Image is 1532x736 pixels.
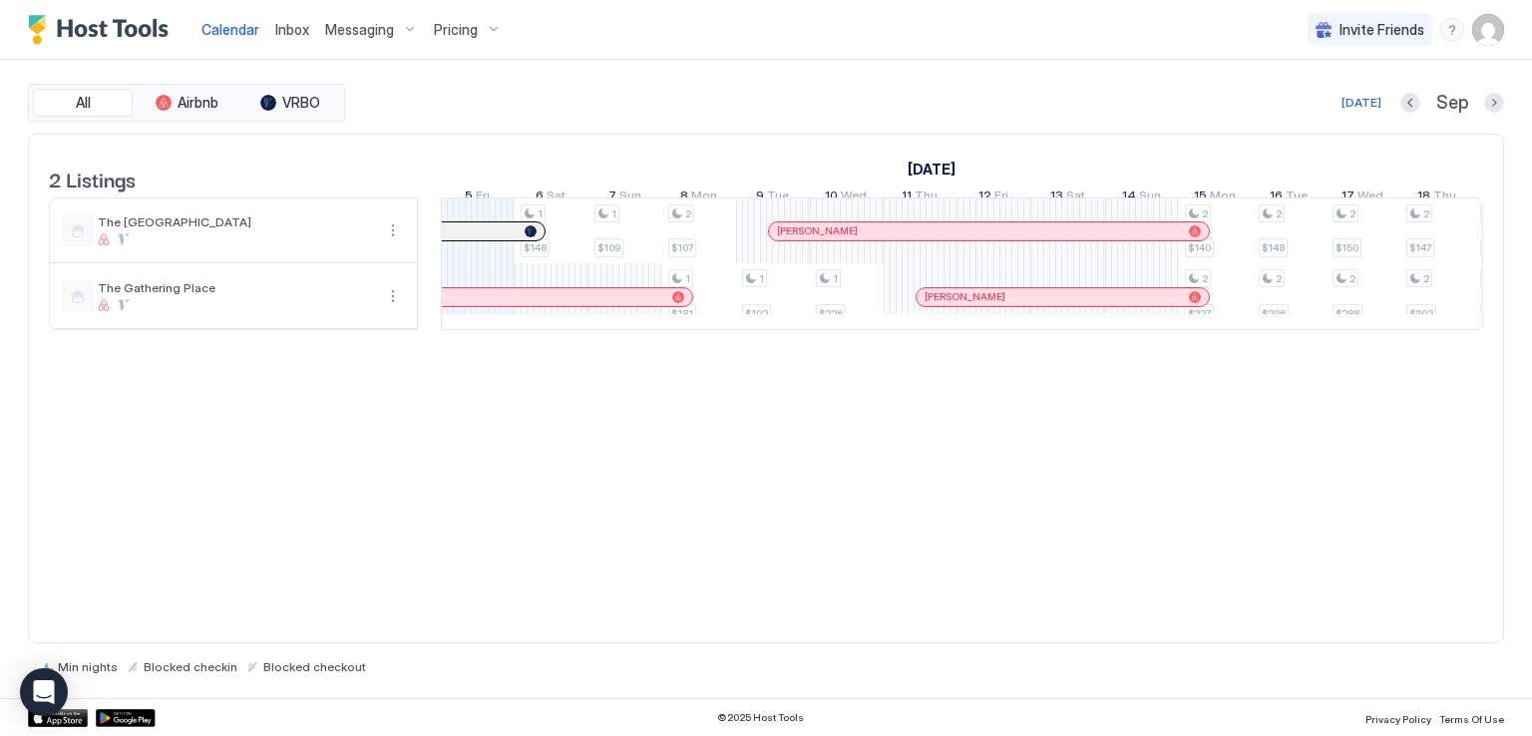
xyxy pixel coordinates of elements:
[96,709,156,727] a: Google Play Store
[1423,272,1429,285] span: 2
[1265,184,1313,212] a: September 16, 2025
[1210,187,1236,208] span: Mon
[531,184,571,212] a: September 6, 2025
[1341,94,1381,112] div: [DATE]
[1337,184,1388,212] a: September 17, 2025
[619,187,641,208] span: Sun
[978,187,991,208] span: 12
[1409,241,1431,254] span: $147
[325,21,394,39] span: Messaging
[897,184,943,212] a: September 11, 2025
[1417,187,1430,208] span: 18
[536,187,544,208] span: 6
[1484,93,1504,113] button: Next month
[1439,707,1504,728] a: Terms Of Use
[671,307,693,320] span: $181
[1276,207,1282,220] span: 2
[1339,91,1384,115] button: [DATE]
[1412,184,1461,212] a: September 18, 2025
[1400,93,1420,113] button: Previous month
[825,187,838,208] span: 10
[144,659,237,674] span: Blocked checkin
[1439,713,1504,725] span: Terms Of Use
[201,21,259,38] span: Calendar
[1440,18,1464,42] div: menu
[201,19,259,40] a: Calendar
[1262,241,1285,254] span: $148
[603,184,646,212] a: September 7, 2025
[1336,307,1359,320] span: $288
[1336,241,1358,254] span: $150
[820,184,872,212] a: September 10, 2025
[1122,187,1136,208] span: 14
[973,184,1013,212] a: September 12, 2025
[76,94,91,112] span: All
[1188,241,1211,254] span: $140
[777,224,858,237] span: [PERSON_NAME]
[178,94,218,112] span: Airbnb
[675,184,722,212] a: September 8, 2025
[1050,187,1063,208] span: 13
[476,187,490,208] span: Fri
[1276,272,1282,285] span: 2
[1340,21,1424,39] span: Invite Friends
[1472,14,1504,46] div: User profile
[903,155,960,184] a: September 1, 2025
[759,272,764,285] span: 1
[434,21,478,39] span: Pricing
[282,94,320,112] span: VRBO
[547,187,566,208] span: Sat
[263,659,366,674] span: Blocked checkout
[1117,184,1166,212] a: September 14, 2025
[915,187,938,208] span: Thu
[28,709,88,727] a: App Store
[685,207,691,220] span: 2
[1365,713,1431,725] span: Privacy Policy
[20,668,68,716] div: Open Intercom Messenger
[137,89,236,117] button: Airbnb
[49,164,136,193] span: 2 Listings
[751,184,794,212] a: September 9, 2025
[902,187,912,208] span: 11
[1409,307,1433,320] span: $302
[1349,272,1355,285] span: 2
[381,218,405,242] button: More options
[28,84,345,122] div: tab-group
[381,218,405,242] div: menu
[98,214,373,229] span: The [GEOGRAPHIC_DATA]
[597,241,620,254] span: $109
[994,187,1008,208] span: Fri
[1202,272,1208,285] span: 2
[925,290,1005,303] span: [PERSON_NAME]
[1262,307,1286,320] span: $296
[1357,187,1383,208] span: Wed
[58,659,118,674] span: Min nights
[240,89,340,117] button: VRBO
[1436,92,1468,115] span: Sep
[685,272,690,285] span: 1
[841,187,867,208] span: Wed
[381,284,405,308] button: More options
[745,307,768,320] span: $192
[275,19,309,40] a: Inbox
[756,187,764,208] span: 9
[833,272,838,285] span: 1
[767,187,789,208] span: Tue
[1341,187,1354,208] span: 17
[1188,307,1211,320] span: $227
[1365,707,1431,728] a: Privacy Policy
[524,241,547,254] span: $148
[1349,207,1355,220] span: 2
[465,187,473,208] span: 5
[1045,184,1090,212] a: September 13, 2025
[1270,187,1283,208] span: 16
[1286,187,1308,208] span: Tue
[819,307,843,320] span: $226
[1139,187,1161,208] span: Sun
[611,207,616,220] span: 1
[28,15,178,45] a: Host Tools Logo
[538,207,543,220] span: 1
[1066,187,1085,208] span: Sat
